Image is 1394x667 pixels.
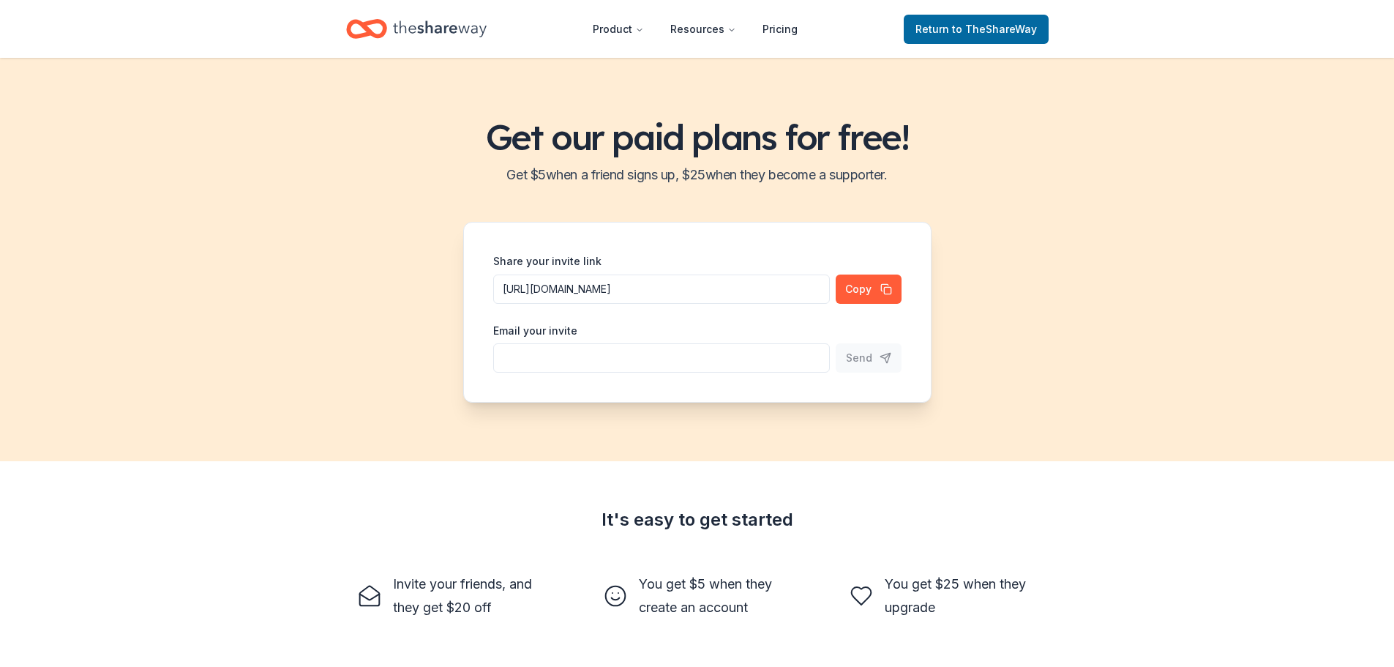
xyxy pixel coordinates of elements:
h1: Get our paid plans for free! [18,116,1376,157]
button: Resources [659,15,748,44]
a: Returnto TheShareWay [904,15,1049,44]
label: Email your invite [493,324,577,338]
span: to TheShareWay [952,23,1037,35]
div: You get $5 when they create an account [639,573,791,619]
div: Invite your friends, and they get $20 off [393,573,545,619]
a: Home [346,12,487,46]
h2: Get $ 5 when a friend signs up, $ 25 when they become a supporter. [18,163,1376,187]
span: Return [915,21,1037,38]
nav: Main [581,12,809,46]
div: It's easy to get started [346,508,1049,532]
a: Pricing [751,15,809,44]
button: Copy [836,275,902,304]
div: You get $25 when they upgrade [885,573,1037,619]
label: Share your invite link [493,254,602,269]
button: Product [581,15,656,44]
